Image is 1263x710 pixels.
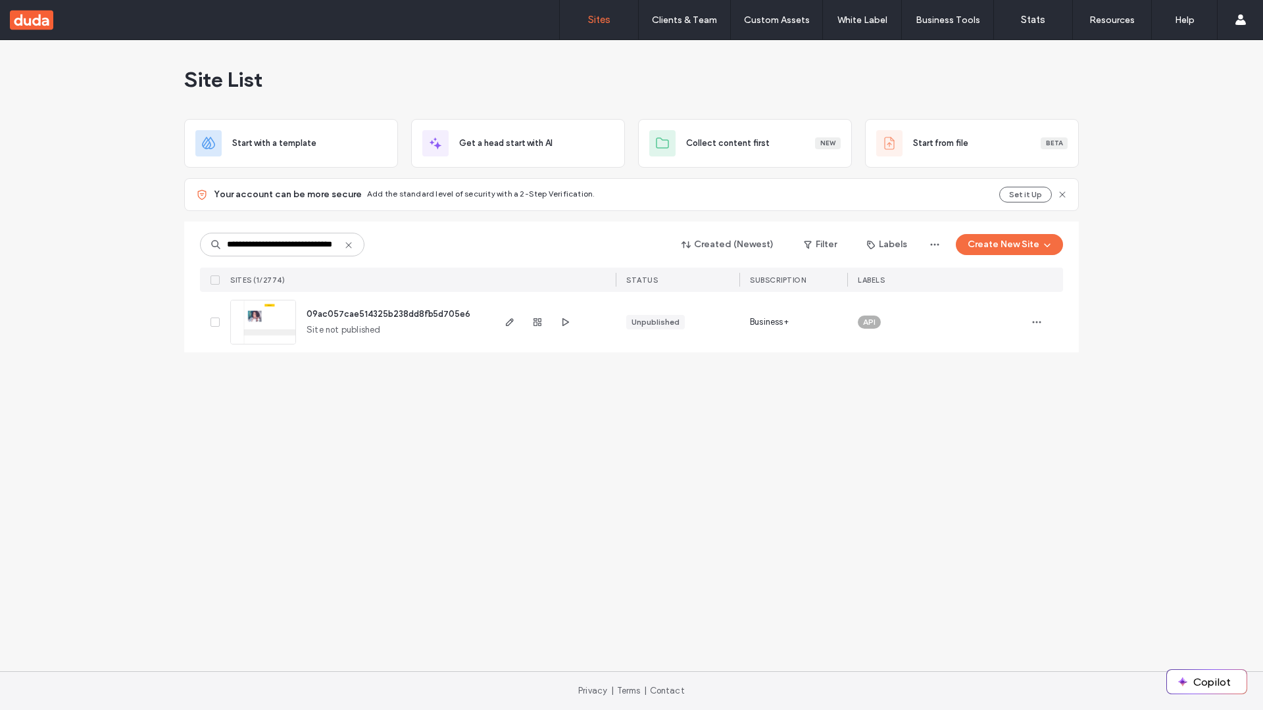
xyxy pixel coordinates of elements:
label: Custom Assets [744,14,810,26]
div: Start from fileBeta [865,119,1079,168]
span: SITES (1/2774) [230,275,285,285]
button: Copilot [1167,670,1247,694]
span: Start from file [913,137,968,150]
a: Terms [617,686,641,696]
span: STATUS [626,275,658,285]
span: Start with a template [232,137,316,150]
label: Help [1175,14,1195,26]
a: 09ac057cae514325b238dd8fb5d705e6 [307,309,470,319]
span: Get a head start with AI [459,137,553,150]
span: Site List [184,66,262,93]
span: LABELS [858,275,885,285]
a: Privacy [578,686,607,696]
button: Set it Up [999,187,1052,202]
label: Resources [1089,14,1135,26]
label: Sites [588,14,610,26]
span: | [611,686,614,696]
span: Collect content first [686,137,770,150]
label: White Label [837,14,887,26]
span: SUBSCRIPTION [750,275,806,285]
span: API [863,316,876,328]
button: Create New Site [956,234,1063,255]
div: Beta [1041,137,1068,149]
div: Unpublished [631,316,680,328]
span: Business+ [750,316,789,329]
div: Collect content firstNew [638,119,852,168]
div: New [815,137,841,149]
a: Contact [650,686,685,696]
label: Stats [1021,14,1045,26]
span: Your account can be more secure [214,188,362,201]
div: Get a head start with AI [411,119,625,168]
button: Labels [855,234,919,255]
div: Start with a template [184,119,398,168]
span: Site not published [307,323,381,337]
span: | [644,686,647,696]
button: Created (Newest) [670,234,785,255]
span: Add the standard level of security with a 2-Step Verification. [367,189,595,199]
label: Business Tools [916,14,980,26]
button: Filter [791,234,850,255]
label: Clients & Team [652,14,717,26]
